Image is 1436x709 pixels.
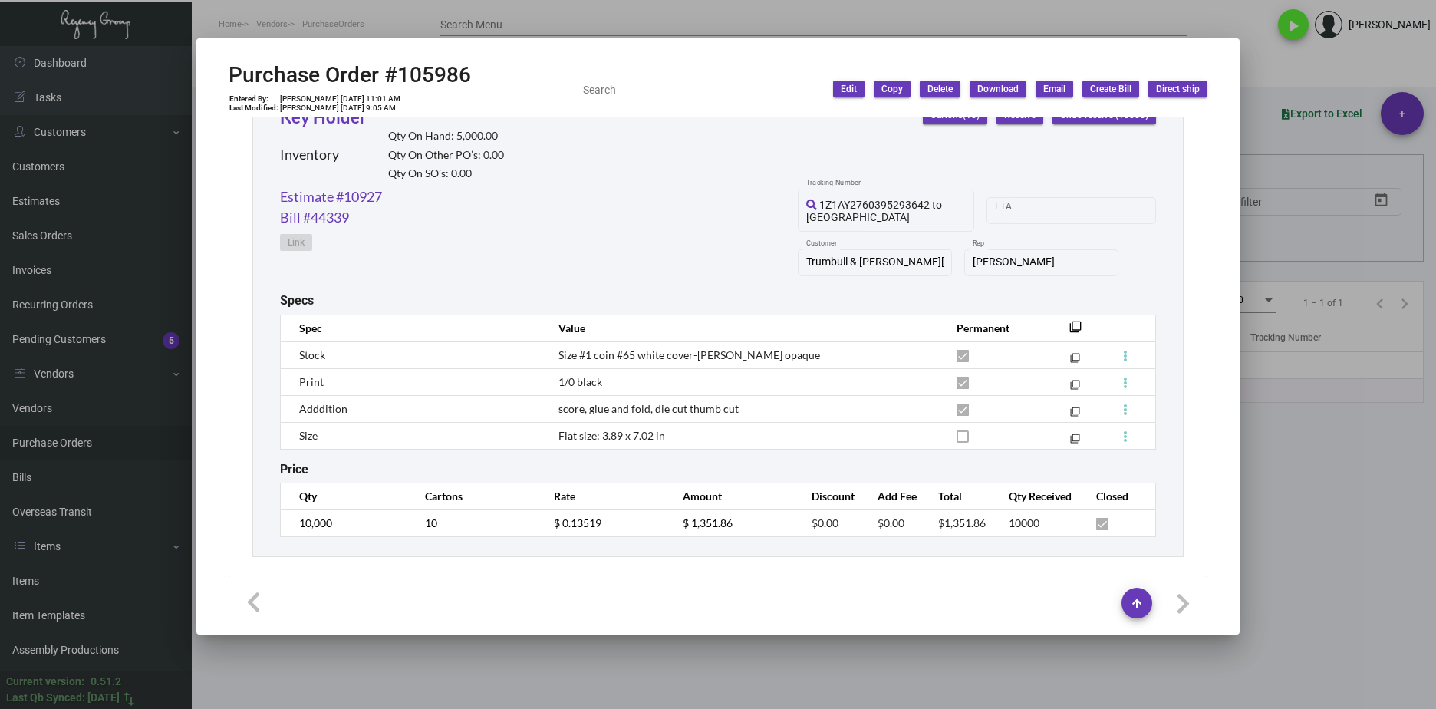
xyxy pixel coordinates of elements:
span: Size [299,429,318,442]
input: Start date [995,204,1042,216]
span: Adddition [299,402,347,415]
th: Total [923,483,993,509]
span: $1,351.86 [938,516,986,529]
th: Add Fee [862,483,924,509]
span: (10) [963,110,980,121]
th: Permanent [941,315,1046,341]
span: Stock [299,348,325,361]
th: Spec [281,315,543,341]
a: Estimate #10927 [280,186,382,207]
span: Email [1043,83,1065,96]
mat-icon: filter_none [1070,383,1080,393]
a: Bill #44339 [280,207,349,228]
h2: Price [280,462,308,477]
button: Download [970,81,1026,97]
button: Link [280,234,312,251]
div: Last Qb Synced: [DATE] [6,690,120,706]
td: Entered By: [229,94,279,104]
span: 1Z1AY2760395293642 to [GEOGRAPHIC_DATA] [806,199,942,223]
button: Email [1036,81,1073,97]
span: Link [288,236,305,249]
button: Create Bill [1082,81,1139,97]
span: Download [977,83,1019,96]
h2: Qty On Hand: 5,000.00 [388,130,504,143]
button: Direct ship [1148,81,1207,97]
h2: Purchase Order #105986 [229,62,471,88]
span: Create Bill [1090,83,1131,96]
span: Direct ship [1156,83,1200,96]
th: Qty Received [993,483,1081,509]
span: Receive [1004,109,1036,122]
button: Receive [996,107,1043,124]
span: 1/0 black [558,375,602,388]
span: Copy [881,83,903,96]
th: Qty [281,483,410,509]
span: Edit [841,83,857,96]
button: Cartons(10) [923,107,987,124]
div: 0.51.2 [91,674,121,690]
span: $0.00 [812,516,838,529]
span: Delete [927,83,953,96]
th: Amount [667,483,796,509]
td: [PERSON_NAME] [DATE] 11:01 AM [279,94,401,104]
td: Last Modified: [229,104,279,113]
div: Current version: [6,674,84,690]
h2: Specs [280,293,314,308]
th: Cartons [410,483,538,509]
th: Rate [538,483,667,509]
th: Closed [1081,483,1155,509]
span: Undo receive (10000) [1060,109,1148,122]
span: 10000 [1009,516,1039,529]
td: [PERSON_NAME] [DATE] 9:05 AM [279,104,401,113]
input: End date [1056,204,1129,216]
button: Delete [920,81,960,97]
h2: Qty On SO’s: 0.00 [388,167,504,180]
span: score, glue and fold, die cut thumb cut [558,402,739,415]
th: Value [543,315,941,341]
mat-icon: filter_none [1069,325,1082,338]
span: Cartons [930,109,980,122]
span: Flat size: 3.89 x 7.02 in [558,429,665,442]
mat-icon: filter_none [1070,356,1080,366]
mat-icon: filter_none [1070,437,1080,447]
a: Key Holder [280,107,367,127]
mat-icon: filter_none [1070,410,1080,420]
th: Discount [796,483,861,509]
h2: Inventory [280,147,339,163]
span: Size #1 coin #65 white cover-[PERSON_NAME] opaque [558,348,820,361]
button: Edit [833,81,865,97]
h2: Qty On Other PO’s: 0.00 [388,149,504,162]
button: Copy [874,81,911,97]
span: $0.00 [878,516,904,529]
button: Undo receive (10000) [1052,107,1156,124]
span: Print [299,375,324,388]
